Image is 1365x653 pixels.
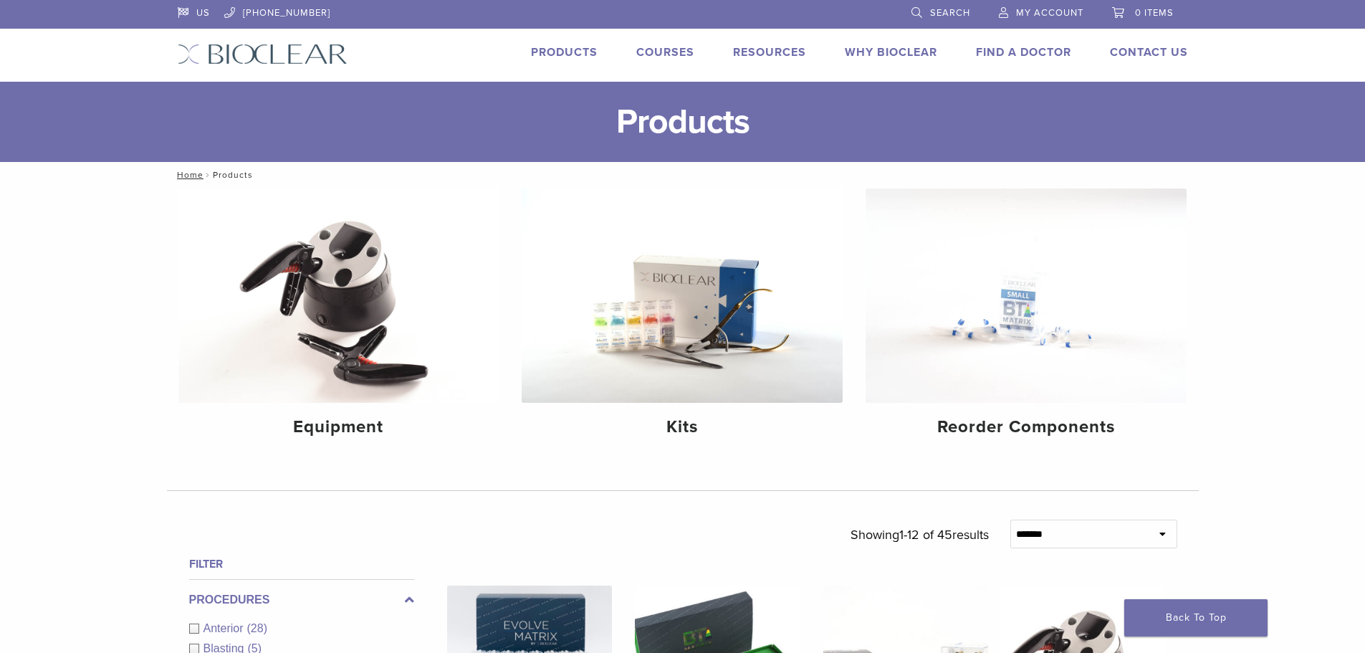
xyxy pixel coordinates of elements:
[899,527,952,543] span: 1-12 of 45
[178,44,348,65] img: Bioclear
[189,591,414,609] label: Procedures
[733,45,806,59] a: Resources
[173,170,203,180] a: Home
[1110,45,1188,59] a: Contact Us
[533,414,831,440] h4: Kits
[1016,7,1083,19] span: My Account
[522,189,843,403] img: Kits
[203,171,213,178] span: /
[178,189,499,403] img: Equipment
[247,622,267,634] span: (28)
[930,7,970,19] span: Search
[167,162,1199,188] nav: Products
[636,45,694,59] a: Courses
[203,622,247,634] span: Anterior
[866,189,1187,449] a: Reorder Components
[845,45,937,59] a: Why Bioclear
[531,45,598,59] a: Products
[522,189,843,449] a: Kits
[189,556,414,573] h4: Filter
[851,520,989,550] p: Showing results
[1135,7,1174,19] span: 0 items
[178,189,499,449] a: Equipment
[866,189,1187,403] img: Reorder Components
[190,414,488,440] h4: Equipment
[877,414,1175,440] h4: Reorder Components
[976,45,1071,59] a: Find A Doctor
[1124,599,1268,637] a: Back To Top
